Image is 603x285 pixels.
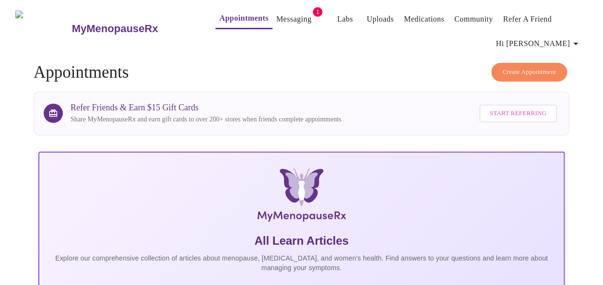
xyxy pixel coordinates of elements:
[126,168,477,226] img: MyMenopauseRx Logo
[337,12,353,26] a: Labs
[71,115,341,124] p: Share MyMenopauseRx and earn gift cards to over 200+ stores when friends complete appointments
[490,108,546,119] span: Start Referring
[34,63,569,82] h4: Appointments
[492,34,585,53] button: Hi [PERSON_NAME]
[313,7,322,17] span: 1
[479,105,557,122] button: Start Referring
[276,12,311,26] a: Messaging
[215,9,272,29] button: Appointments
[367,12,394,26] a: Uploads
[400,10,448,29] button: Medications
[272,10,315,29] button: Messaging
[71,12,196,46] a: MyMenopauseRx
[219,12,268,25] a: Appointments
[71,103,341,113] h3: Refer Friends & Earn $15 Gift Cards
[15,11,71,47] img: MyMenopauseRx Logo
[496,37,581,50] span: Hi [PERSON_NAME]
[47,253,556,273] p: Explore our comprehensive collection of articles about menopause, [MEDICAL_DATA], and women's hea...
[454,12,493,26] a: Community
[72,23,158,35] h3: MyMenopauseRx
[499,10,556,29] button: Refer a Friend
[503,12,552,26] a: Refer a Friend
[404,12,444,26] a: Medications
[363,10,398,29] button: Uploads
[491,63,567,82] button: Create Appointment
[502,67,556,78] span: Create Appointment
[330,10,360,29] button: Labs
[477,100,559,127] a: Start Referring
[47,233,556,249] h5: All Learn Articles
[450,10,497,29] button: Community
